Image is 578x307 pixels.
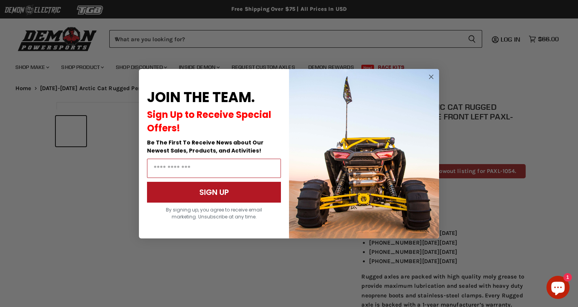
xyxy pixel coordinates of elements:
[147,159,281,178] input: Email Address
[544,276,572,301] inbox-online-store-chat: Shopify online store chat
[147,182,281,203] button: SIGN UP
[166,206,262,220] span: By signing up, you agree to receive email marketing. Unsubscribe at any time.
[426,72,436,82] button: Close dialog
[147,108,271,134] span: Sign Up to Receive Special Offers!
[147,139,264,154] span: Be The First To Receive News about Our Newest Sales, Products, and Activities!
[147,87,255,107] span: JOIN THE TEAM.
[289,69,439,238] img: a9095488-b6e7-41ba-879d-588abfab540b.jpeg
